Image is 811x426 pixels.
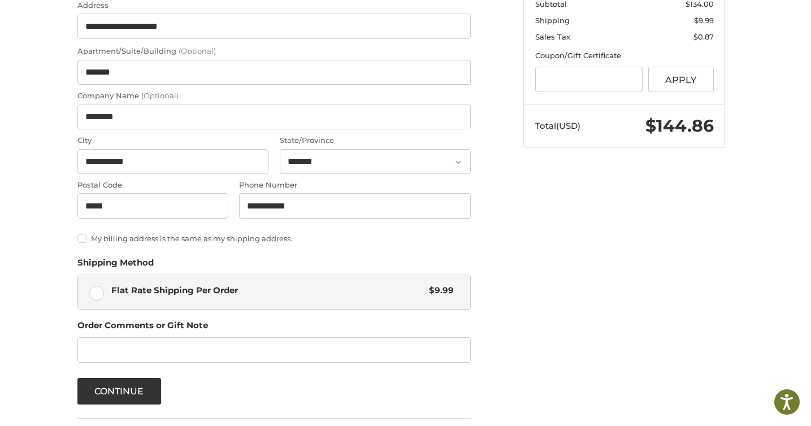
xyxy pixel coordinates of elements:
[648,67,714,92] button: Apply
[280,135,471,146] label: State/Province
[77,90,471,102] label: Company Name
[645,115,714,136] span: $144.86
[535,120,580,131] span: Total (USD)
[693,32,714,41] span: $0.87
[694,16,714,25] span: $9.99
[111,284,424,297] span: Flat Rate Shipping Per Order
[535,50,714,62] div: Coupon/Gift Certificate
[423,284,454,297] span: $9.99
[535,32,570,41] span: Sales Tax
[535,16,570,25] span: Shipping
[130,15,144,28] button: Open LiveChat chat widget
[77,257,154,275] legend: Shipping Method
[179,46,216,55] small: (Optional)
[535,67,643,92] input: Gift Certificate or Coupon Code
[77,319,208,337] legend: Order Comments
[77,234,471,243] label: My billing address is the same as my shipping address.
[141,91,179,100] small: (Optional)
[16,17,128,26] p: We're away right now. Please check back later!
[77,180,228,191] label: Postal Code
[239,180,471,191] label: Phone Number
[77,378,161,405] button: Continue
[77,46,471,57] label: Apartment/Suite/Building
[77,135,268,146] label: City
